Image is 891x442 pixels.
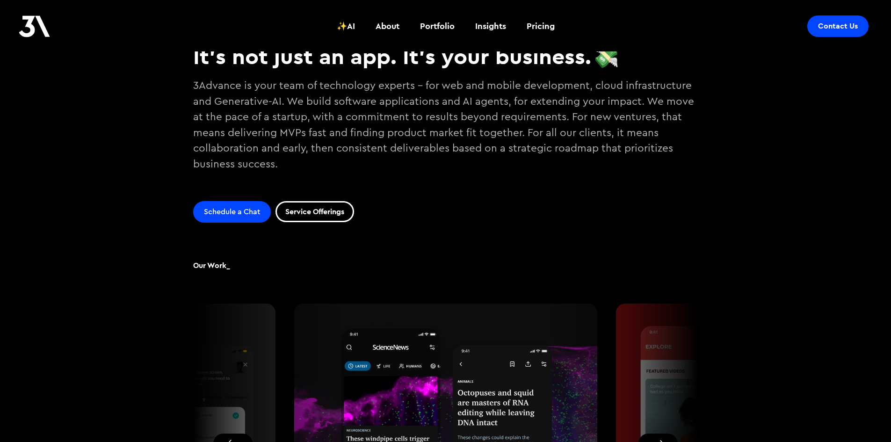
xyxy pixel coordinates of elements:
div: Insights [475,20,506,32]
a: About [370,9,405,43]
p: 3Advance is your team of technology experts - for web and mobile development, cloud infrastructur... [193,74,698,192]
div: Contact Us [818,22,858,31]
a: Contact Us [807,15,869,37]
div: About [376,20,399,32]
a: Service Offerings [275,201,354,222]
a: ✨AI [331,9,361,43]
a: Portfolio [414,9,460,43]
div: Portfolio [420,20,455,32]
h3: It's not just an app. It's your business.💸 [193,43,698,70]
div: ✨AI [337,20,355,32]
div: Pricing [527,20,555,32]
a: Pricing [521,9,560,43]
a: Insights [470,9,512,43]
a: Schedule a Chat [193,201,271,223]
h2: Our Work_ [193,260,230,271]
